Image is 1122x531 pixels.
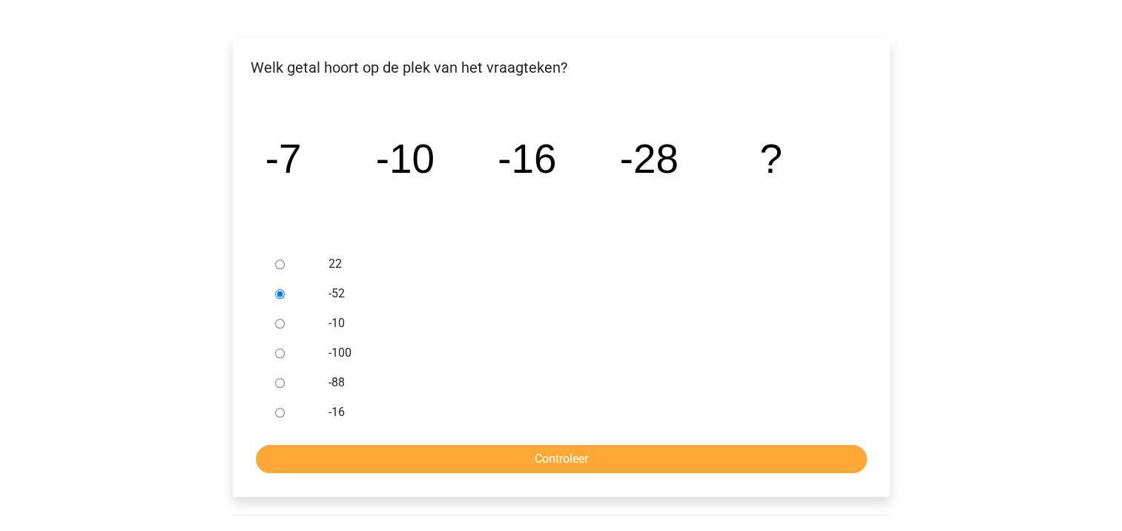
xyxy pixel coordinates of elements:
tspan: -7 [265,136,301,182]
label: 22 [329,255,842,273]
label: -16 [329,403,842,421]
tspan: ? [759,136,782,182]
p: Welk getal hoort op de plek van het vraagteken? [245,56,878,79]
tspan: -16 [498,136,556,182]
tspan: -10 [375,136,434,182]
label: -10 [329,314,842,332]
label: -88 [329,374,842,392]
input: Controleer [256,445,867,473]
tspan: -28 [619,136,678,182]
label: -100 [329,344,842,362]
label: -52 [329,285,842,303]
